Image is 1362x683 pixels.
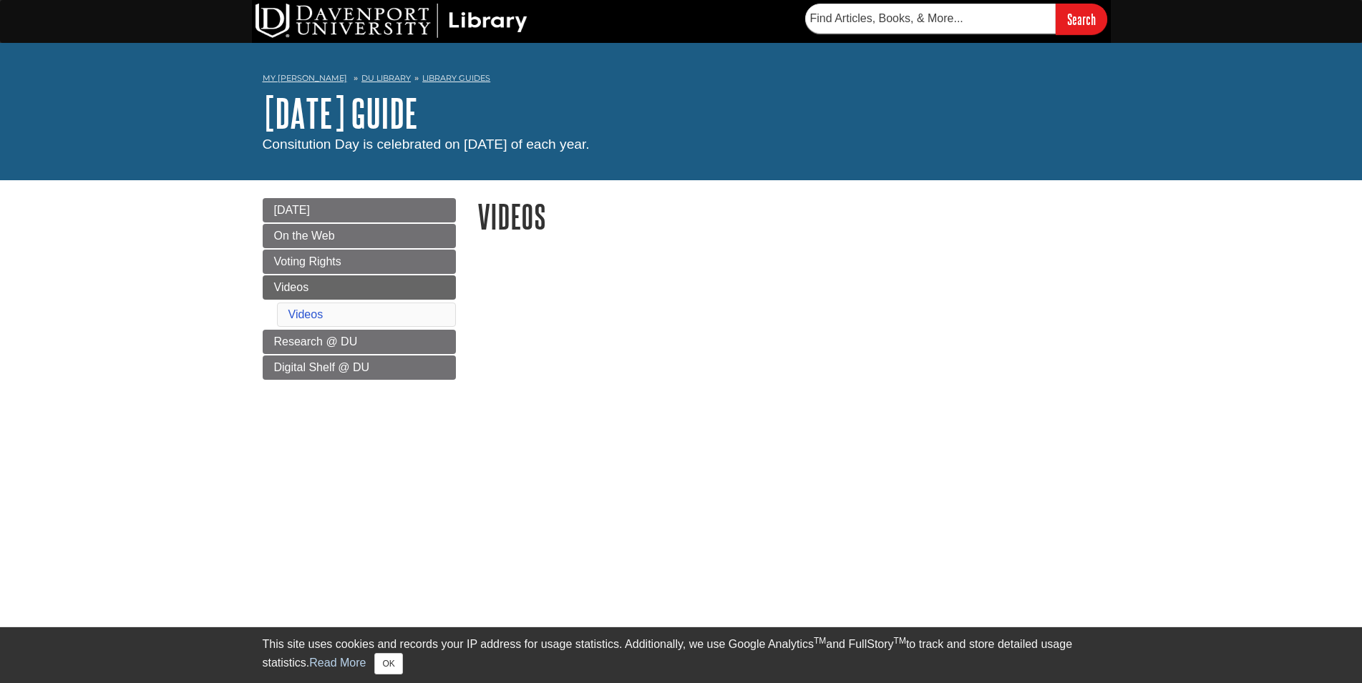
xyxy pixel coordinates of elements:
input: Search [1056,4,1107,34]
span: Consitution Day is celebrated on [DATE] of each year. [263,137,590,152]
a: Library Guides [422,73,490,83]
span: [DATE] [274,204,310,216]
span: Research @ DU [274,335,358,348]
a: Videos [263,275,456,300]
a: On the Web [263,224,456,248]
a: [DATE] Guide [263,91,418,135]
nav: breadcrumb [263,69,1100,92]
input: Find Articles, Books, & More... [805,4,1056,34]
span: Digital Shelf @ DU [274,361,370,373]
a: Digital Shelf @ DU [263,355,456,380]
span: Voting Rights [274,255,341,267]
sup: TM [814,636,826,646]
img: DU Library [256,4,527,38]
span: Videos [274,281,309,293]
span: On the Web [274,230,335,242]
div: Guide Page Menu [263,198,456,380]
a: Research @ DU [263,330,456,354]
a: My [PERSON_NAME] [263,72,347,84]
sup: TM [894,636,906,646]
a: DU Library [361,73,411,83]
form: Searches DU Library's articles, books, and more [805,4,1107,34]
div: This site uses cookies and records your IP address for usage statistics. Additionally, we use Goo... [263,636,1100,674]
button: Close [374,653,402,674]
h1: Videos [477,198,1100,235]
a: Read More [309,657,366,669]
a: [DATE] [263,198,456,222]
a: Videos [288,308,324,320]
a: Voting Rights [263,250,456,274]
iframe: YouTube video player [477,267,878,492]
